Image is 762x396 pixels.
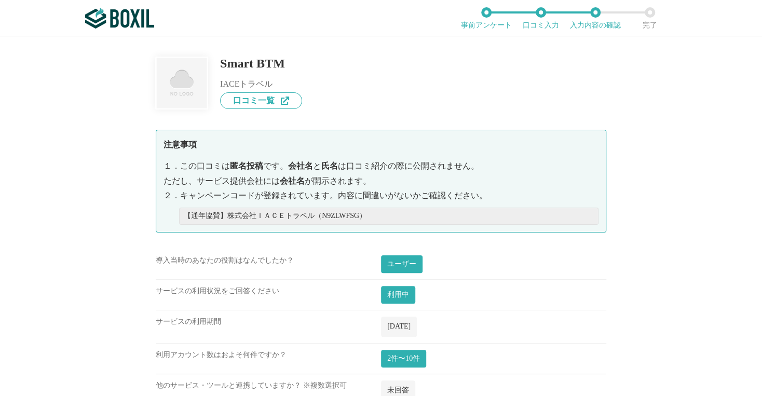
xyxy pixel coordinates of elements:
div: サービスの利用期間 [156,317,381,343]
span: と [313,161,321,170]
span: が開示されます。 [305,176,371,185]
span: 未回答 [387,386,409,394]
div: IACEトラベル [220,80,302,88]
span: 利用中 [387,291,409,298]
span: 氏名 [321,161,338,170]
span: 口コミ一覧 [233,97,275,105]
li: 入力内容の確認 [568,7,622,29]
li: 事前アンケート [459,7,513,29]
div: サービスの利用状況をご回答ください [156,286,381,310]
li: 完了 [622,7,677,29]
span: この口コミは [180,161,230,170]
span: １． [164,161,180,170]
span: ２． [164,191,180,200]
div: 導入当時のあなたの役割はなんでしたか？ [156,255,381,279]
span: です。 [263,161,288,170]
span: [DATE] [387,322,411,330]
div: 利用アカウント数はおよそ何件ですか？ [156,350,381,374]
div: 注意事項 [164,138,598,153]
div: キャンペーンコードが登録されています。内容に間違いがないかご確認ください。 [164,188,598,203]
span: 匿名投稿 [230,161,263,170]
a: 口コミ一覧 [220,92,302,109]
span: は口コミ紹介の際に公開されません。 [338,161,479,170]
span: ただし、サービス提供会社には [164,176,280,185]
span: 会社名 [280,176,305,185]
span: 会社名 [288,161,313,170]
span: 2件〜10件 [387,354,420,362]
img: ボクシルSaaS_ロゴ [85,8,154,29]
li: 口コミ入力 [513,7,568,29]
p: 【通年協賛】株式会社ＩＡＣＥトラベル（N9ZLWFSG） [184,210,594,222]
div: Smart BTM [220,57,302,70]
span: ユーザー [387,260,416,268]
